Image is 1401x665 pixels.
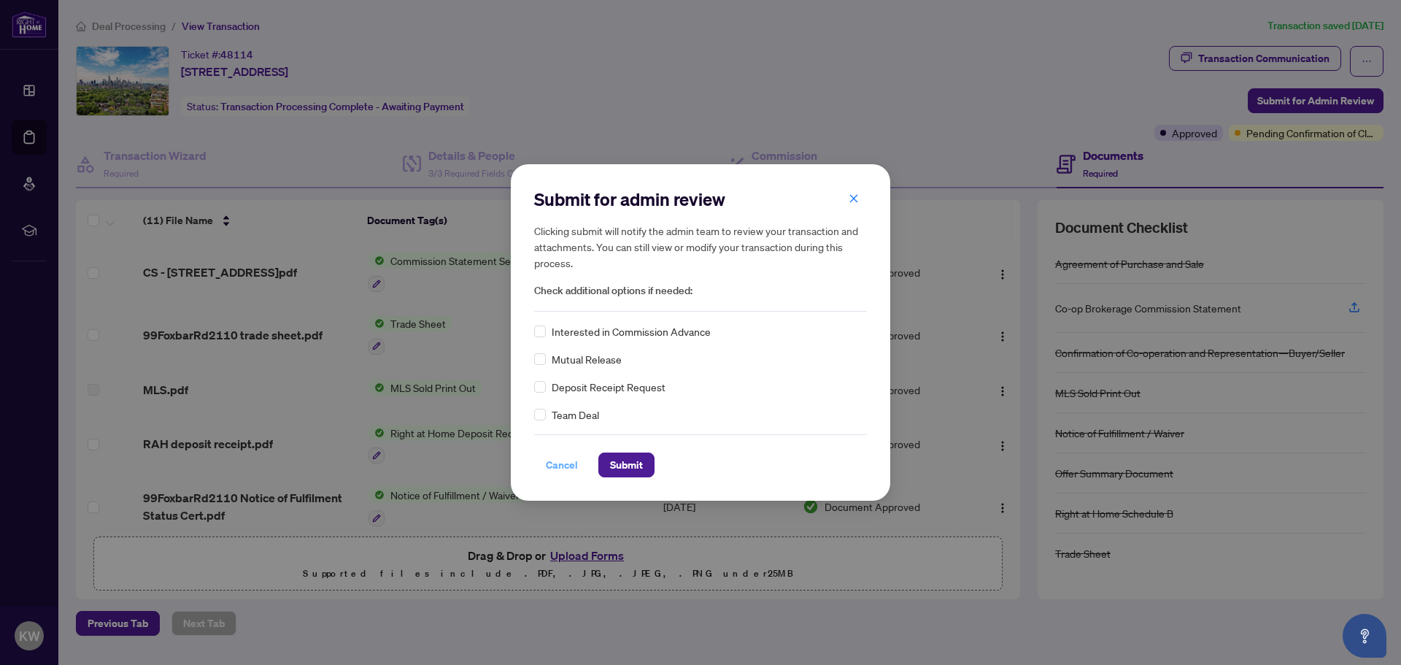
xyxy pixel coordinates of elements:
[849,193,859,204] span: close
[534,188,867,211] h2: Submit for admin review
[1343,614,1386,658] button: Open asap
[610,453,643,477] span: Submit
[552,379,665,395] span: Deposit Receipt Request
[598,453,655,477] button: Submit
[546,453,578,477] span: Cancel
[534,453,590,477] button: Cancel
[534,223,867,271] h5: Clicking submit will notify the admin team to review your transaction and attachments. You can st...
[534,282,867,299] span: Check additional options if needed:
[552,351,622,367] span: Mutual Release
[552,407,599,423] span: Team Deal
[552,323,711,339] span: Interested in Commission Advance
